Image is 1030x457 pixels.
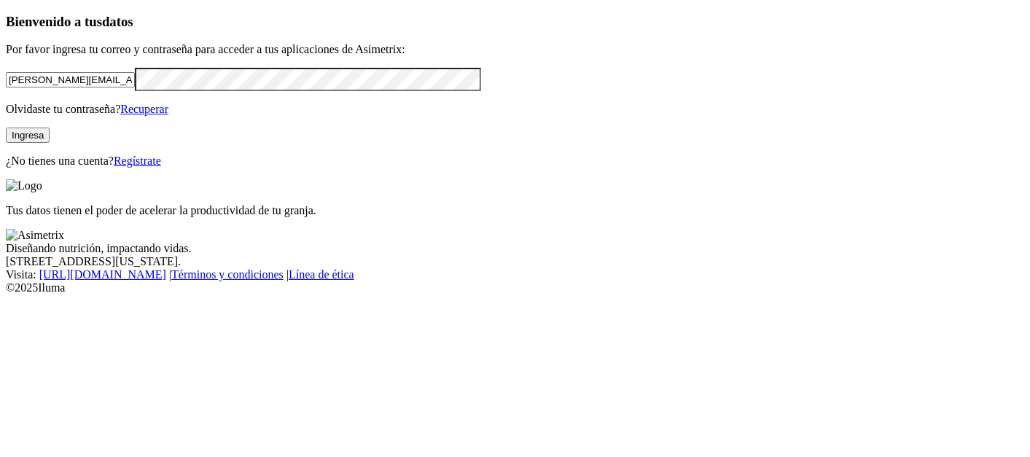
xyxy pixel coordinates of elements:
[6,128,50,143] button: Ingresa
[6,72,135,87] input: Tu correo
[6,268,1024,281] div: Visita : | |
[171,268,284,281] a: Términos y condiciones
[6,43,1024,56] p: Por favor ingresa tu correo y contraseña para acceder a tus aplicaciones de Asimetrix:
[6,229,64,242] img: Asimetrix
[6,103,1024,116] p: Olvidaste tu contraseña?
[114,155,161,167] a: Regístrate
[6,14,1024,30] h3: Bienvenido a tus
[6,179,42,192] img: Logo
[6,155,1024,168] p: ¿No tienes una cuenta?
[6,255,1024,268] div: [STREET_ADDRESS][US_STATE].
[102,14,133,29] span: datos
[39,268,166,281] a: [URL][DOMAIN_NAME]
[6,281,1024,294] div: © 2025 Iluma
[289,268,354,281] a: Línea de ética
[6,242,1024,255] div: Diseñando nutrición, impactando vidas.
[120,103,168,115] a: Recuperar
[6,204,1024,217] p: Tus datos tienen el poder de acelerar la productividad de tu granja.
